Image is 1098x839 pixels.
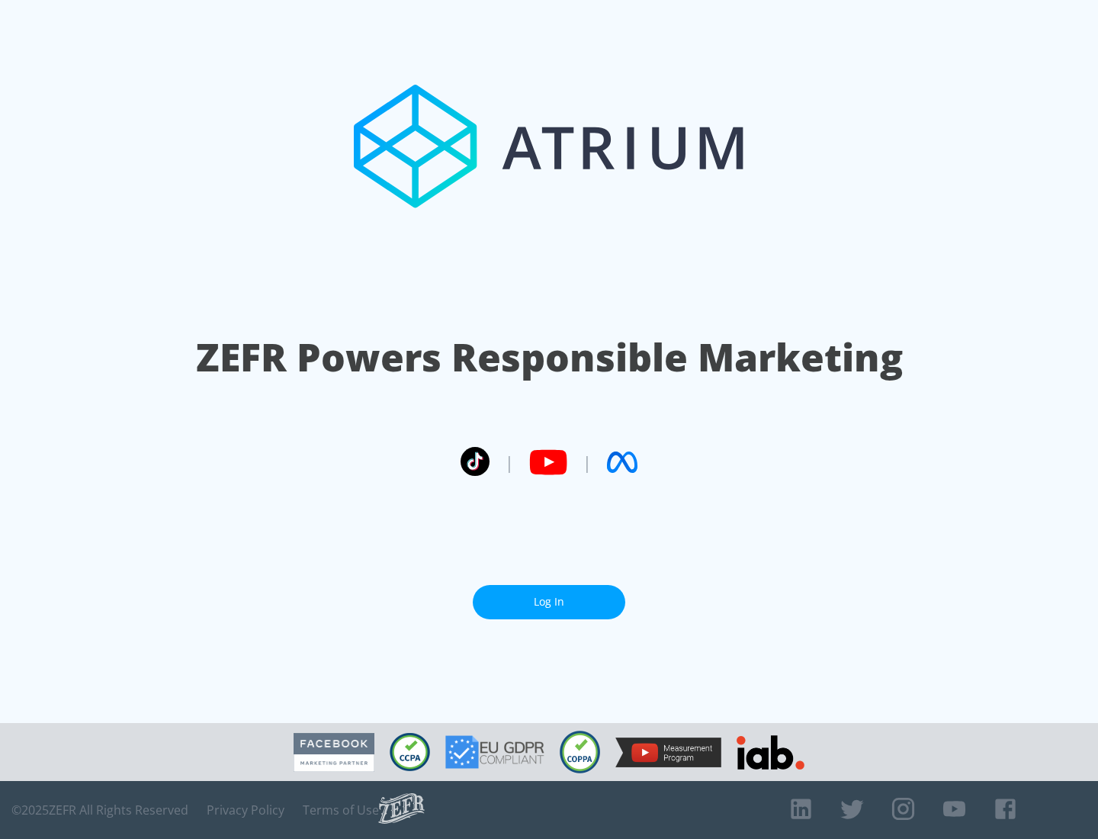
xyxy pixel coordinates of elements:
span: © 2025 ZEFR All Rights Reserved [11,802,188,818]
a: Terms of Use [303,802,379,818]
a: Privacy Policy [207,802,284,818]
img: Facebook Marketing Partner [294,733,374,772]
h1: ZEFR Powers Responsible Marketing [196,331,903,384]
img: YouTube Measurement Program [615,738,721,767]
span: | [505,451,514,474]
img: CCPA Compliant [390,733,430,771]
a: Log In [473,585,625,619]
img: GDPR Compliant [445,735,544,769]
img: COPPA Compliant [560,731,600,773]
span: | [583,451,592,474]
img: IAB [737,735,804,770]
